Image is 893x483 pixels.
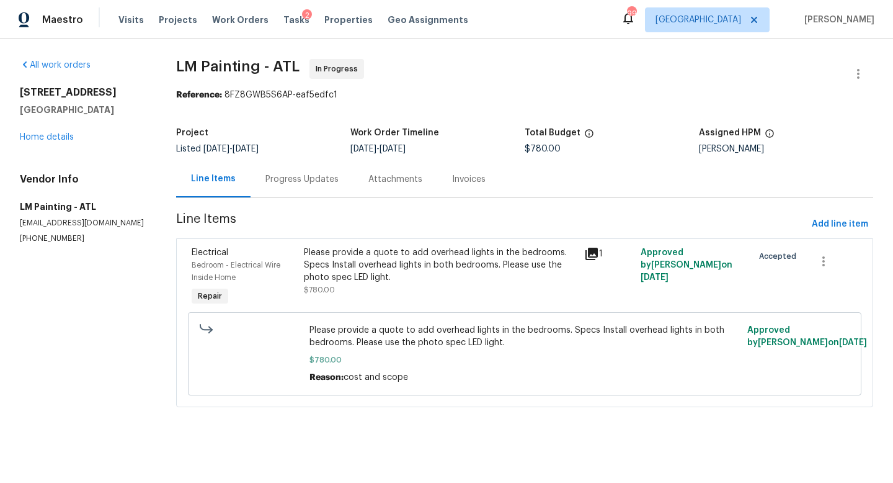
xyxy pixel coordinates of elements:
[759,250,801,263] span: Accepted
[641,273,669,282] span: [DATE]
[20,201,146,213] h5: LM Painting - ATL
[283,16,309,24] span: Tasks
[350,129,439,137] h5: Work Order Timeline
[584,129,594,145] span: The total cost of line items that have been proposed by Opendoor. This sum includes line items th...
[193,290,227,302] span: Repair
[452,173,486,186] div: Invoices
[350,145,406,153] span: -
[350,145,376,153] span: [DATE]
[176,89,873,101] div: 8FZ8GWB5S6AP-eaf5edfc1
[176,145,259,153] span: Listed
[233,145,259,153] span: [DATE]
[176,59,300,74] span: LM Painting - ATL
[309,324,740,349] span: Please provide a quote to add overhead lights in the bedrooms. Specs Install overhead lights in b...
[316,63,363,75] span: In Progress
[20,173,146,186] h4: Vendor Info
[380,145,406,153] span: [DATE]
[324,14,373,26] span: Properties
[368,173,422,186] div: Attachments
[627,7,636,20] div: 99
[20,61,91,70] a: All work orders
[159,14,197,26] span: Projects
[388,14,468,26] span: Geo Assignments
[20,104,146,116] h5: [GEOGRAPHIC_DATA]
[176,91,222,99] b: Reference:
[304,286,335,294] span: $780.00
[812,217,868,232] span: Add line item
[584,246,633,261] div: 1
[265,173,339,186] div: Progress Updates
[839,338,867,347] span: [DATE]
[20,218,146,228] p: [EMAIL_ADDRESS][DOMAIN_NAME]
[20,233,146,244] p: [PHONE_NUMBER]
[525,145,561,153] span: $780.00
[20,86,146,99] h2: [STREET_ADDRESS]
[176,213,807,236] span: Line Items
[655,14,741,26] span: [GEOGRAPHIC_DATA]
[765,129,775,145] span: The hpm assigned to this work order.
[799,14,874,26] span: [PERSON_NAME]
[807,213,873,236] button: Add line item
[176,129,208,137] h5: Project
[192,248,228,257] span: Electrical
[203,145,259,153] span: -
[42,14,83,26] span: Maestro
[309,354,740,366] span: $780.00
[525,129,580,137] h5: Total Budget
[203,145,229,153] span: [DATE]
[641,248,732,282] span: Approved by [PERSON_NAME] on
[344,373,408,382] span: cost and scope
[20,133,74,142] a: Home details
[699,145,873,153] div: [PERSON_NAME]
[302,9,312,22] div: 2
[212,14,269,26] span: Work Orders
[699,129,761,137] h5: Assigned HPM
[192,261,280,281] span: Bedroom - Electrical Wire Inside Home
[191,173,236,185] div: Line Items
[309,373,344,382] span: Reason:
[304,246,577,284] div: Please provide a quote to add overhead lights in the bedrooms. Specs Install overhead lights in b...
[747,326,867,347] span: Approved by [PERSON_NAME] on
[118,14,144,26] span: Visits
